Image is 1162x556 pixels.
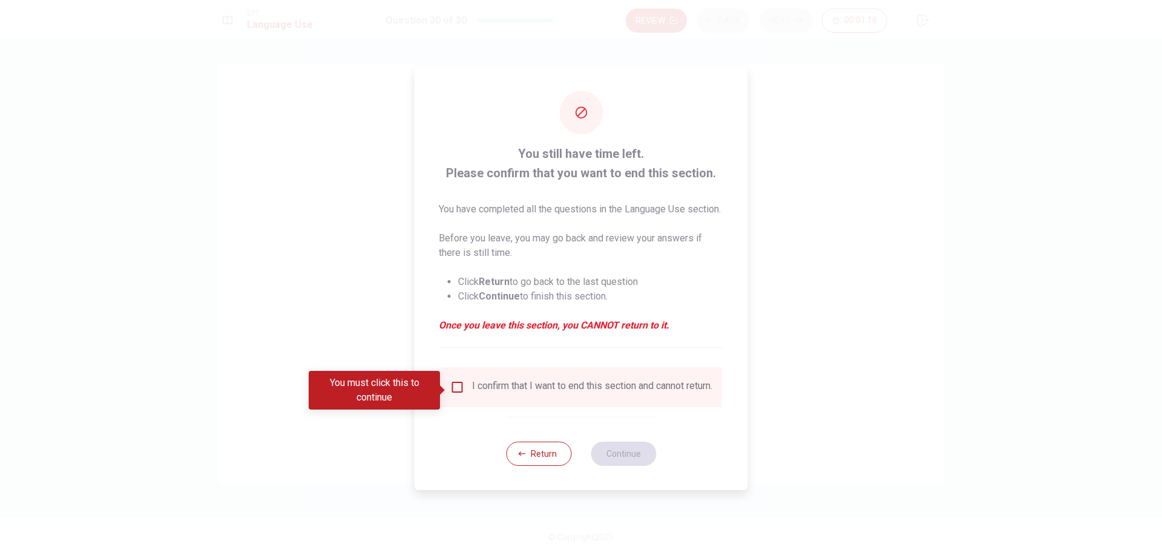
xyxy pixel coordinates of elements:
strong: Return [479,276,510,287]
em: Once you leave this section, you CANNOT return to it. [439,318,724,333]
li: Click to go back to the last question [458,275,724,289]
li: Click to finish this section. [458,289,724,304]
p: Before you leave, you may go back and review your answers if there is still time. [439,231,724,260]
strong: Continue [479,290,520,302]
span: You must click this to continue [450,380,465,394]
div: I confirm that I want to end this section and cannot return. [472,380,712,394]
button: Continue [591,442,656,466]
button: Return [506,442,571,466]
p: You have completed all the questions in the Language Use section. [439,202,724,217]
span: You still have time left. Please confirm that you want to end this section. [439,144,724,183]
div: You must click this to continue [309,371,440,410]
